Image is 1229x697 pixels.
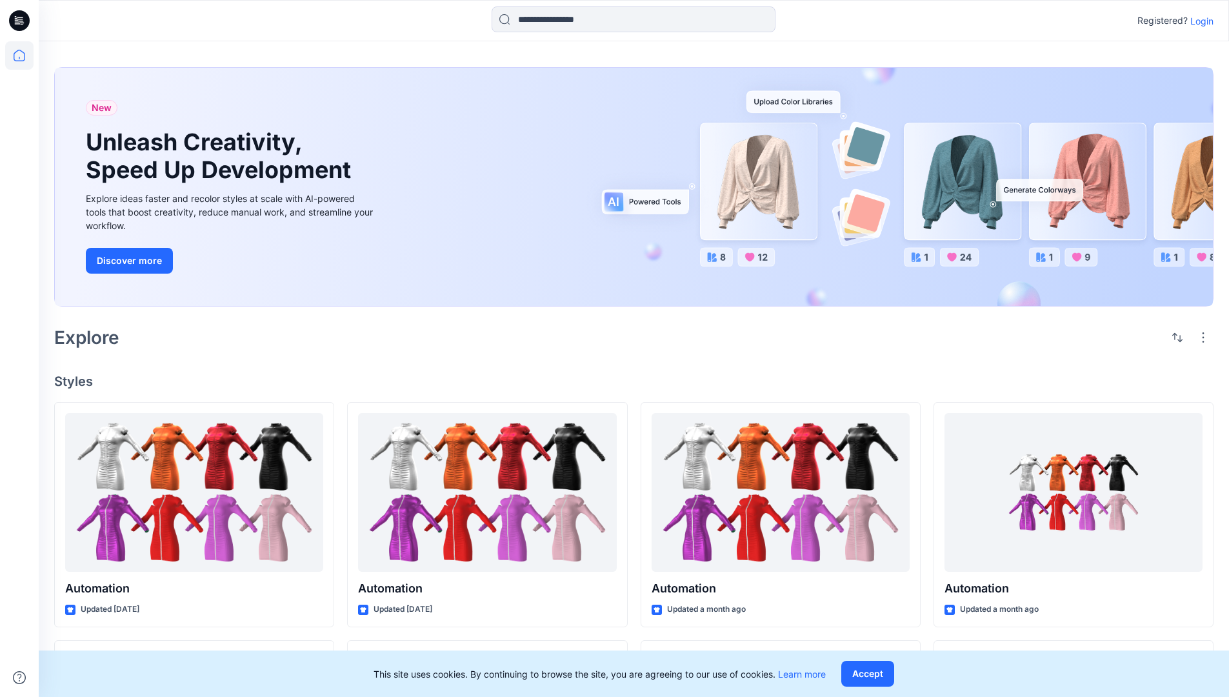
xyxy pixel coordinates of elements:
a: Automation [652,413,910,572]
h2: Explore [54,327,119,348]
a: Automation [944,413,1203,572]
p: Registered? [1137,13,1188,28]
p: Updated [DATE] [374,603,432,616]
p: Automation [358,580,616,598]
h1: Unleash Creativity, Speed Up Development [86,128,357,184]
a: Automation [65,413,323,572]
p: This site uses cookies. By continuing to browse the site, you are agreeing to our use of cookies. [374,667,826,681]
p: Updated a month ago [667,603,746,616]
button: Discover more [86,248,173,274]
a: Discover more [86,248,376,274]
p: Login [1190,14,1214,28]
p: Automation [944,580,1203,598]
p: Updated a month ago [960,603,1039,616]
span: New [92,100,112,116]
p: Automation [65,580,323,598]
button: Accept [841,661,894,687]
div: Explore ideas faster and recolor styles at scale with AI-powered tools that boost creativity, red... [86,192,376,232]
a: Learn more [778,669,826,680]
p: Updated [DATE] [81,603,139,616]
a: Automation [358,413,616,572]
p: Automation [652,580,910,598]
h4: Styles [54,374,1214,389]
